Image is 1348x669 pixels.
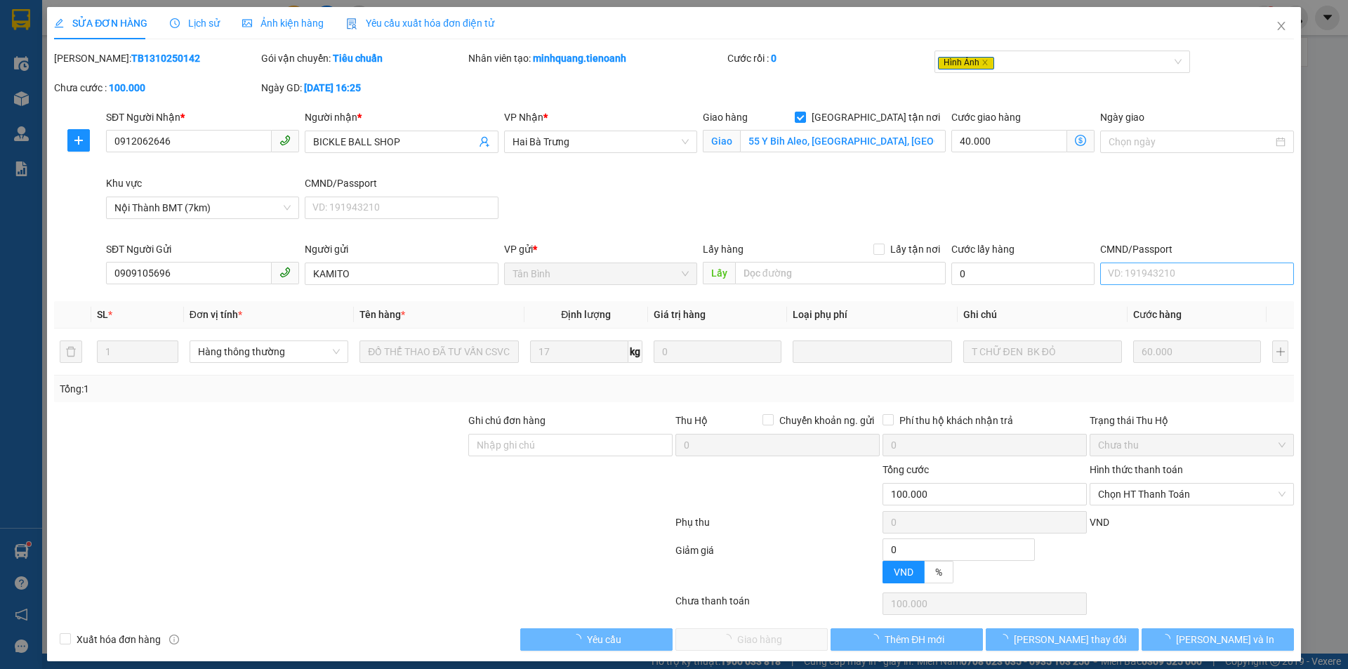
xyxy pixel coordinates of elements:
div: Ngày GD: [261,80,465,95]
span: Phí thu hộ khách nhận trả [894,413,1019,428]
span: Chuyển khoản ng. gửi [774,413,880,428]
span: Lấy tận nơi [885,241,946,257]
span: Giao [703,130,740,152]
button: plus [67,129,90,152]
span: [GEOGRAPHIC_DATA] tận nơi [806,110,946,125]
span: user-add [479,136,490,147]
div: Khu vực [106,175,299,191]
input: Dọc đường [735,262,946,284]
span: Cước hàng [1133,309,1182,320]
div: Người nhận [305,110,498,125]
button: Yêu cầu [520,628,673,651]
b: TB1310250142 [131,53,200,64]
span: Hàng thông thường [198,341,340,362]
input: 0 [1133,340,1261,363]
span: kg [628,340,642,363]
th: Ghi chú [958,301,1128,329]
span: phone [279,135,291,146]
div: Gói vận chuyển: [261,51,465,66]
span: Tên hàng [359,309,405,320]
button: delete [60,340,82,363]
label: Ngày giao [1100,112,1144,123]
div: Chưa thanh toán [674,593,881,618]
span: VP Nhận [504,112,543,123]
input: Giao tận nơi [740,130,946,152]
span: Giao hàng [703,112,748,123]
b: minhquang.tienoanh [533,53,626,64]
span: Hình Ảnh [938,57,994,69]
span: loading [869,634,885,644]
span: phone [279,267,291,278]
span: VND [1090,517,1109,528]
div: CMND/Passport [1100,241,1293,257]
input: Ghi chú đơn hàng [468,434,673,456]
b: 0 [771,53,777,64]
span: info-circle [169,635,179,644]
button: Thêm ĐH mới [831,628,983,651]
button: [PERSON_NAME] thay đổi [986,628,1138,651]
input: Cước lấy hàng [951,263,1095,285]
input: Ngày giao [1109,134,1272,150]
span: Đơn vị tính [190,309,242,320]
span: plus [68,135,89,146]
div: Tổng: 1 [60,381,520,397]
span: close [982,59,989,66]
span: Nội Thành BMT (7km) [114,197,291,218]
input: Cước giao hàng [951,130,1067,152]
span: Chưa thu [1098,435,1286,456]
div: CMND/Passport [305,175,498,191]
span: Tân Bình [513,263,689,284]
span: edit [54,18,64,28]
span: SL [97,309,108,320]
span: % [935,567,942,578]
label: Cước giao hàng [951,112,1021,123]
input: Ghi Chú [963,340,1122,363]
span: [PERSON_NAME] và In [1176,632,1274,647]
div: SĐT Người Nhận [106,110,299,125]
div: Giảm giá [674,543,881,590]
span: Lịch sử [170,18,220,29]
span: Tổng cước [883,464,929,475]
button: plus [1272,340,1288,363]
label: Hình thức thanh toán [1090,464,1183,475]
span: clock-circle [170,18,180,28]
b: 100.000 [109,82,145,93]
span: close [1276,20,1287,32]
div: Người gửi [305,241,498,257]
img: icon [346,18,357,29]
span: Xuất hóa đơn hàng [71,632,166,647]
div: [PERSON_NAME]: [54,51,258,66]
input: 0 [654,340,781,363]
span: loading [571,634,587,644]
span: Hai Bà Trưng [513,131,689,152]
input: VD: Bàn, Ghế [359,340,518,363]
span: dollar-circle [1075,135,1086,146]
span: Yêu cầu xuất hóa đơn điện tử [346,18,494,29]
span: Yêu cầu [587,632,621,647]
span: Lấy [703,262,735,284]
div: SĐT Người Gửi [106,241,299,257]
span: [PERSON_NAME] thay đổi [1014,632,1126,647]
span: Giá trị hàng [654,309,706,320]
label: Cước lấy hàng [951,244,1015,255]
span: Chọn HT Thanh Toán [1098,484,1286,505]
div: VP gửi [504,241,697,257]
button: [PERSON_NAME] và In [1142,628,1294,651]
span: Định lượng [561,309,611,320]
span: loading [998,634,1014,644]
span: SỬA ĐƠN HÀNG [54,18,147,29]
button: Close [1262,7,1301,46]
b: Tiêu chuẩn [333,53,383,64]
span: Thêm ĐH mới [885,632,944,647]
span: Thu Hộ [675,415,708,426]
span: loading [1161,634,1176,644]
span: Lấy hàng [703,244,744,255]
div: Chưa cước : [54,80,258,95]
b: [DATE] 16:25 [304,82,361,93]
span: Ảnh kiện hàng [242,18,324,29]
div: Phụ thu [674,515,881,539]
div: Nhân viên tạo: [468,51,725,66]
button: Giao hàng [675,628,828,651]
div: Trạng thái Thu Hộ [1090,413,1294,428]
div: Cước rồi : [727,51,932,66]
